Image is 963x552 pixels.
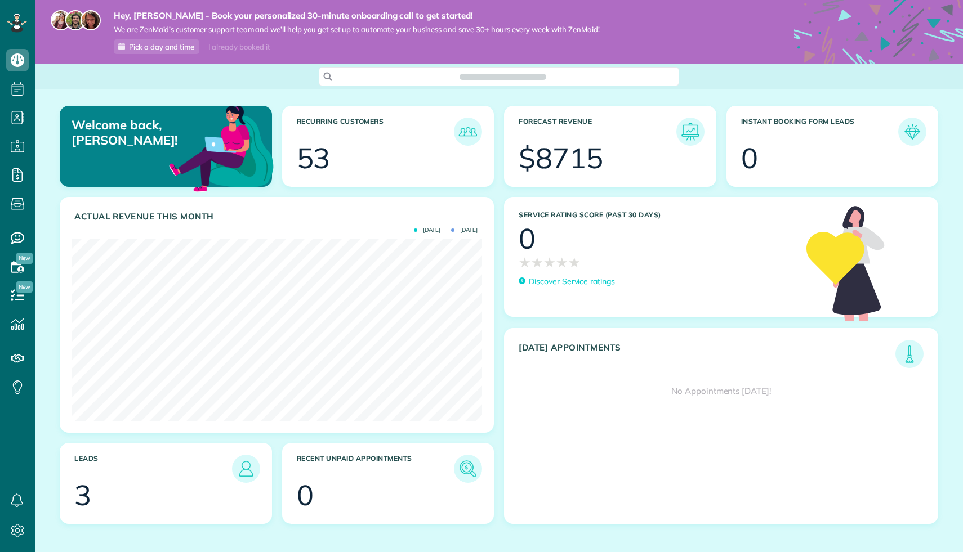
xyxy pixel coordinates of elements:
[741,144,758,172] div: 0
[74,455,232,483] h3: Leads
[519,225,536,253] div: 0
[898,343,921,365] img: icon_todays_appointments-901f7ab196bb0bea1936b74009e4eb5ffbc2d2711fa7634e0d609ed5ef32b18b.png
[519,211,795,219] h3: Service Rating score (past 30 days)
[543,253,556,272] span: ★
[519,343,895,368] h3: [DATE] Appointments
[72,118,203,147] p: Welcome back, [PERSON_NAME]!
[114,25,600,34] span: We are ZenMaid’s customer support team and we’ll help you get set up to automate your business an...
[81,10,101,30] img: michelle-19f622bdf1676172e81f8f8fba1fb50e276960ebfe0243fe18214015130c80e4.jpg
[114,39,199,54] a: Pick a day and time
[679,120,702,143] img: icon_forecast_revenue-8c13a41c7ed35a8dcfafea3cbb826a0462acb37728057bba2d056411b612bbbe.png
[297,144,331,172] div: 53
[74,481,91,509] div: 3
[519,118,676,146] h3: Forecast Revenue
[741,118,899,146] h3: Instant Booking Form Leads
[471,71,534,82] span: Search ZenMaid…
[297,455,454,483] h3: Recent unpaid appointments
[16,253,33,264] span: New
[235,457,257,480] img: icon_leads-1bed01f49abd5b7fead27621c3d59655bb73ed531f8eeb49469d10e621d6b896.png
[529,276,615,288] p: Discover Service ratings
[414,227,440,233] span: [DATE]
[568,253,581,272] span: ★
[16,281,33,293] span: New
[457,457,479,480] img: icon_unpaid_appointments-47b8ce3997adf2238b356f14209ab4cced10bd1f174958f3ca8f1d0dd7fffeee.png
[167,93,276,202] img: dashboard_welcome-42a62b7d889689a78055ac9021e634bf52bae3f8056760290aed330b23ab8690.png
[505,368,938,414] div: No Appointments [DATE]!
[901,120,924,143] img: icon_form_leads-04211a6a04a5b2264e4ee56bc0799ec3eb69b7e499cbb523a139df1d13a81ae0.png
[51,10,71,30] img: maria-72a9807cf96188c08ef61303f053569d2e2a8a1cde33d635c8a3ac13582a053d.jpg
[556,253,568,272] span: ★
[519,144,603,172] div: $8715
[114,10,600,21] strong: Hey, [PERSON_NAME] - Book your personalized 30-minute onboarding call to get started!
[519,276,615,288] a: Discover Service ratings
[202,40,277,54] div: I already booked it
[65,10,86,30] img: jorge-587dff0eeaa6aab1f244e6dc62b8924c3b6ad411094392a53c71c6c4a576187d.jpg
[297,481,314,509] div: 0
[297,118,454,146] h3: Recurring Customers
[129,42,194,51] span: Pick a day and time
[531,253,543,272] span: ★
[457,120,479,143] img: icon_recurring_customers-cf858462ba22bcd05b5a5880d41d6543d210077de5bb9ebc9590e49fd87d84ed.png
[74,212,482,222] h3: Actual Revenue this month
[519,253,531,272] span: ★
[451,227,478,233] span: [DATE]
